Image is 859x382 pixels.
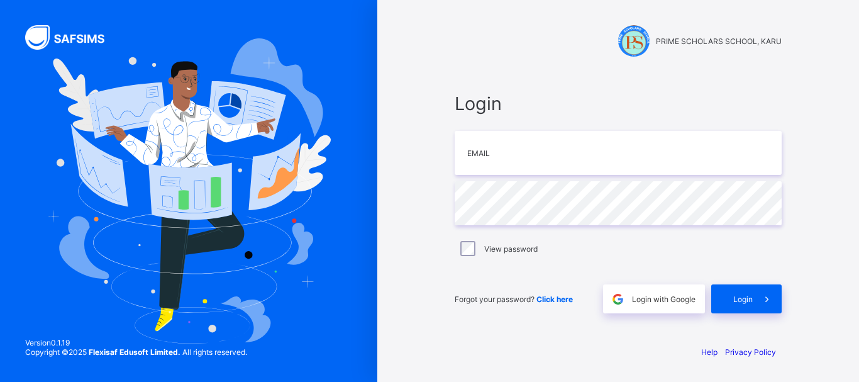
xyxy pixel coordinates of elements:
span: Login [455,93,782,115]
label: View password [484,244,538,254]
span: Login [733,295,753,304]
span: Version 0.1.19 [25,338,247,347]
span: Forgot your password? [455,295,573,304]
img: google.396cfc9801f0270233282035f929180a.svg [611,292,625,306]
a: Click here [536,295,573,304]
a: Help [701,347,718,357]
span: Copyright © 2025 All rights reserved. [25,347,247,357]
a: Privacy Policy [725,347,776,357]
span: Login with Google [632,295,696,304]
span: PRIME SCHOLARS SCHOOL, KARU [656,37,782,46]
img: SAFSIMS Logo [25,25,119,50]
strong: Flexisaf Edusoft Limited. [89,347,180,357]
img: Hero Image [47,38,331,344]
